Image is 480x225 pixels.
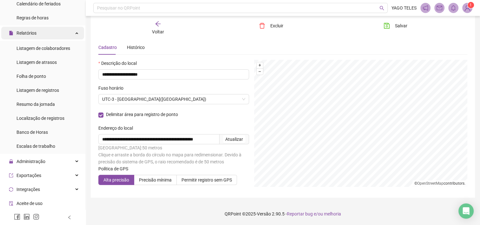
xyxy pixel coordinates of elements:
span: left [67,215,72,220]
div: Atualizar [225,136,243,143]
span: Excluir [270,22,283,29]
span: Exportações [16,173,41,178]
span: 1 [470,3,472,7]
span: notification [423,5,428,11]
span: export [9,173,13,177]
span: Integrações [16,187,40,192]
div: Cadastro [98,44,117,51]
a: OpenStreetMap [417,181,444,186]
span: Listagem de registros [16,88,59,93]
span: save [384,23,390,29]
span: Relatórios [16,31,36,36]
label: Descrição do local [98,60,141,67]
label: Política de GPS [98,165,132,172]
span: Calendário de feriados [16,1,61,6]
span: sync [9,187,13,191]
span: Listagem de atrasos [16,60,57,65]
button: + [257,62,263,68]
span: Salvar [395,22,407,29]
span: Banco de Horas [16,130,48,135]
span: Administração [16,159,45,164]
span: instagram [33,214,39,220]
span: linkedin [23,214,30,220]
span: Escalas de trabalho [16,144,55,149]
span: Localização de registros [16,116,64,121]
span: Resumo da jornada [16,102,55,107]
label: Endereço do local [98,125,137,132]
footer: QRPoint © 2025 - 2.90.5 - [86,203,480,225]
img: 91306 [463,3,472,13]
span: Regras de horas [16,15,49,20]
span: Reportar bug e/ou melhoria [287,211,341,216]
button: – [257,69,263,75]
span: Versão [257,211,271,216]
span: bell [450,5,456,11]
button: Salvar [379,21,412,31]
span: lock [9,159,13,163]
span: file [9,31,13,35]
span: YAGO TELES [391,4,417,11]
span: mail [437,5,442,11]
span: facebook [14,214,20,220]
span: Precisão mínima [139,177,172,182]
span: Delimitar área para registro de ponto [103,112,181,116]
label: Fuso horário [98,85,128,92]
span: search [379,6,384,10]
span: Voltar [152,29,164,34]
div: Open Intercom Messenger [458,203,474,219]
span: arrow-left [155,21,161,27]
li: © contributors. [414,181,465,186]
div: [GEOGRAPHIC_DATA]: 50 metros Clique e arraste a borda do círculo no mapa para redimensionar. Devi... [98,144,249,165]
span: Aceite de uso [16,201,43,206]
span: Folha de ponto [16,74,46,79]
span: Alta precisão [103,177,129,182]
span: Permitir registro sem GPS [181,177,232,182]
div: Histórico [127,44,145,51]
button: Atualizar [223,135,245,143]
sup: Atualize o seu contato no menu Meus Dados [468,2,474,8]
span: UTC-3 - BRASÍLIA(DF) [102,94,245,104]
span: Listagem de colaboradores [16,46,70,51]
button: Excluir [254,21,288,31]
span: delete [259,23,265,29]
span: audit [9,201,13,205]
